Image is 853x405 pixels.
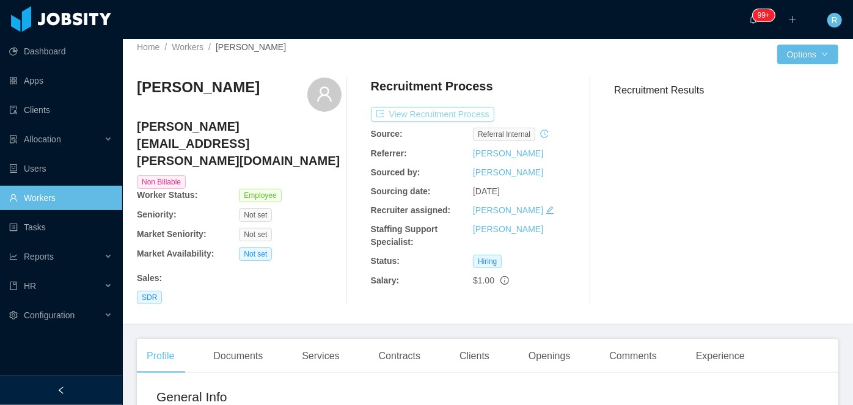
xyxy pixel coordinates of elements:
b: Market Availability: [137,249,214,258]
a: Workers [172,42,203,52]
div: Contracts [369,339,430,373]
i: icon: book [9,282,18,290]
span: Employee [239,189,281,202]
span: Referral internal [473,128,535,141]
i: icon: setting [9,311,18,319]
sup: 264 [753,9,775,21]
a: icon: appstoreApps [9,68,112,93]
b: Sales : [137,273,162,283]
div: Documents [203,339,273,373]
span: / [208,42,211,52]
a: icon: auditClients [9,98,112,122]
b: Recruiter assigned: [371,205,451,215]
i: icon: plus [788,15,797,24]
a: [PERSON_NAME] [473,167,543,177]
b: Sourcing date: [371,186,431,196]
a: icon: pie-chartDashboard [9,39,112,64]
i: icon: line-chart [9,252,18,261]
b: Seniority: [137,210,177,219]
b: Salary: [371,275,400,285]
button: icon: exportView Recruitment Process [371,107,494,122]
a: [PERSON_NAME] [473,148,543,158]
div: Comments [600,339,667,373]
div: Openings [519,339,580,373]
span: info-circle [500,276,509,285]
b: Referrer: [371,148,407,158]
span: $1.00 [473,275,494,285]
b: Sourced by: [371,167,420,177]
b: Market Seniority: [137,229,207,239]
a: [PERSON_NAME] [473,224,543,234]
b: Source: [371,129,403,139]
b: Status: [371,256,400,266]
span: [DATE] [473,186,500,196]
h3: [PERSON_NAME] [137,78,260,97]
span: Not set [239,208,272,222]
i: icon: bell [749,15,758,24]
h4: [PERSON_NAME][EMAIL_ADDRESS][PERSON_NAME][DOMAIN_NAME] [137,118,342,169]
div: Profile [137,339,184,373]
a: icon: exportView Recruitment Process [371,109,494,119]
span: Reports [24,252,54,261]
h3: Recruitment Results [614,82,838,98]
button: Optionsicon: down [777,45,838,64]
h4: Recruitment Process [371,78,493,95]
b: Worker Status: [137,190,197,200]
span: [PERSON_NAME] [216,42,286,52]
i: icon: solution [9,135,18,144]
span: Allocation [24,134,61,144]
span: Hiring [473,255,502,268]
span: R [832,13,838,27]
div: Experience [686,339,755,373]
a: icon: robotUsers [9,156,112,181]
span: HR [24,281,36,291]
i: icon: user [316,86,333,103]
a: icon: profileTasks [9,215,112,239]
i: icon: edit [546,206,554,214]
span: SDR [137,291,162,304]
div: Clients [450,339,499,373]
i: icon: history [540,130,549,138]
b: Staffing Support Specialist: [371,224,438,247]
a: icon: userWorkers [9,186,112,210]
span: / [164,42,167,52]
span: Not set [239,228,272,241]
a: [PERSON_NAME] [473,205,543,215]
span: Configuration [24,310,75,320]
a: Home [137,42,159,52]
div: Services [292,339,349,373]
span: Not set [239,247,272,261]
span: Non Billable [137,175,186,189]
